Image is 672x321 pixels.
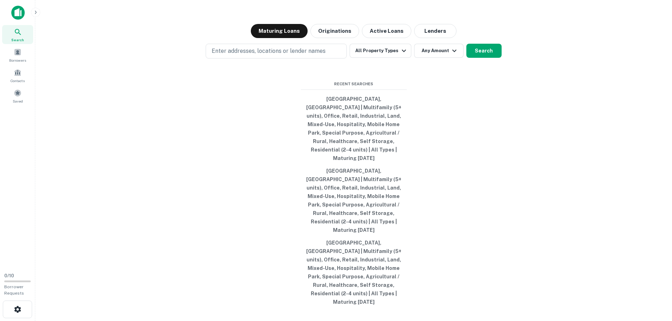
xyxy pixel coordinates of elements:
[2,45,33,64] a: Borrowers
[301,165,407,236] button: [GEOGRAPHIC_DATA], [GEOGRAPHIC_DATA] | Multifamily (5+ units), Office, Retail, Industrial, Land, ...
[350,44,411,58] button: All Property Types
[9,57,26,63] span: Borrowers
[301,81,407,87] span: Recent Searches
[2,66,33,85] a: Contacts
[11,78,25,84] span: Contacts
[13,98,23,104] span: Saved
[637,265,672,298] iframe: Chat Widget
[2,25,33,44] a: Search
[310,24,359,38] button: Originations
[414,44,464,58] button: Any Amount
[4,273,14,278] span: 0 / 10
[362,24,411,38] button: Active Loans
[2,86,33,105] a: Saved
[301,236,407,308] button: [GEOGRAPHIC_DATA], [GEOGRAPHIC_DATA] | Multifamily (5+ units), Office, Retail, Industrial, Land, ...
[251,24,308,38] button: Maturing Loans
[206,44,347,58] button: Enter addresses, locations or lender names
[414,24,456,38] button: Lenders
[11,37,24,43] span: Search
[212,47,326,55] p: Enter addresses, locations or lender names
[466,44,502,58] button: Search
[301,93,407,165] button: [GEOGRAPHIC_DATA], [GEOGRAPHIC_DATA] | Multifamily (5+ units), Office, Retail, Industrial, Land, ...
[11,6,25,20] img: capitalize-icon.png
[4,284,24,296] span: Borrower Requests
